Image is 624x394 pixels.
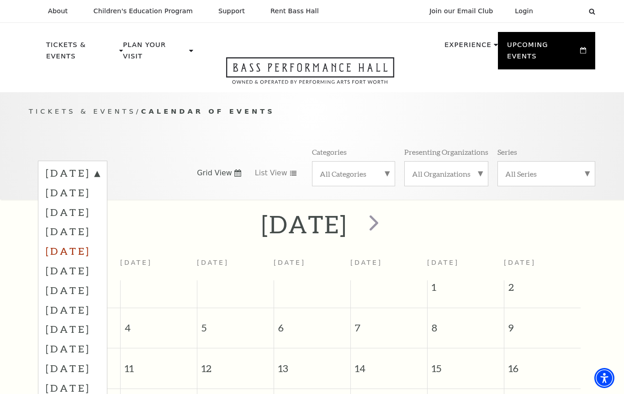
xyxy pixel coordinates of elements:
span: Grid View [197,168,232,178]
span: 12 [197,348,274,380]
span: 16 [504,348,581,380]
label: [DATE] [46,261,100,280]
label: All Organizations [412,169,481,179]
span: 7 [351,308,427,340]
span: 10 [43,348,120,380]
th: [DATE] [350,253,427,280]
p: / [29,106,595,117]
span: 2 [504,280,581,299]
select: Select: [548,7,580,16]
label: [DATE] [46,202,100,222]
span: 4 [121,308,197,340]
span: 9 [504,308,581,340]
span: Calendar of Events [141,107,275,115]
h2: [DATE] [261,210,348,239]
label: [DATE] [46,319,100,339]
p: Children's Education Program [93,7,193,15]
span: Tickets & Events [29,107,136,115]
span: [DATE] [504,259,536,266]
p: Categories [312,147,347,157]
label: [DATE] [46,241,100,261]
p: Experience [444,39,492,56]
label: [DATE] [46,280,100,300]
p: Plan Your Visit [123,39,187,67]
span: [DATE] [427,259,459,266]
label: All Categories [320,169,387,179]
label: [DATE] [46,183,100,202]
label: All Series [505,169,587,179]
label: [DATE] [46,300,100,320]
span: 8 [428,308,504,340]
p: Upcoming Events [507,39,578,67]
label: [DATE] [46,339,100,358]
p: About [48,7,68,15]
button: next [356,208,390,241]
span: 3 [43,308,120,340]
span: 13 [274,348,350,380]
span: 15 [428,348,504,380]
p: Support [218,7,245,15]
th: [DATE] [43,253,120,280]
div: Accessibility Menu [594,368,614,388]
span: 11 [121,348,197,380]
label: [DATE] [46,221,100,241]
p: Series [497,147,517,157]
span: 14 [351,348,427,380]
label: [DATE] [46,166,100,183]
th: [DATE] [197,253,274,280]
p: Rent Bass Hall [270,7,319,15]
span: 1 [428,280,504,299]
a: Open this option [193,57,427,92]
span: 5 [197,308,274,340]
th: [DATE] [120,253,197,280]
p: Tickets & Events [46,39,117,67]
label: [DATE] [46,358,100,378]
span: List View [255,168,287,178]
th: [DATE] [274,253,350,280]
p: Presenting Organizations [404,147,488,157]
span: 6 [274,308,350,340]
